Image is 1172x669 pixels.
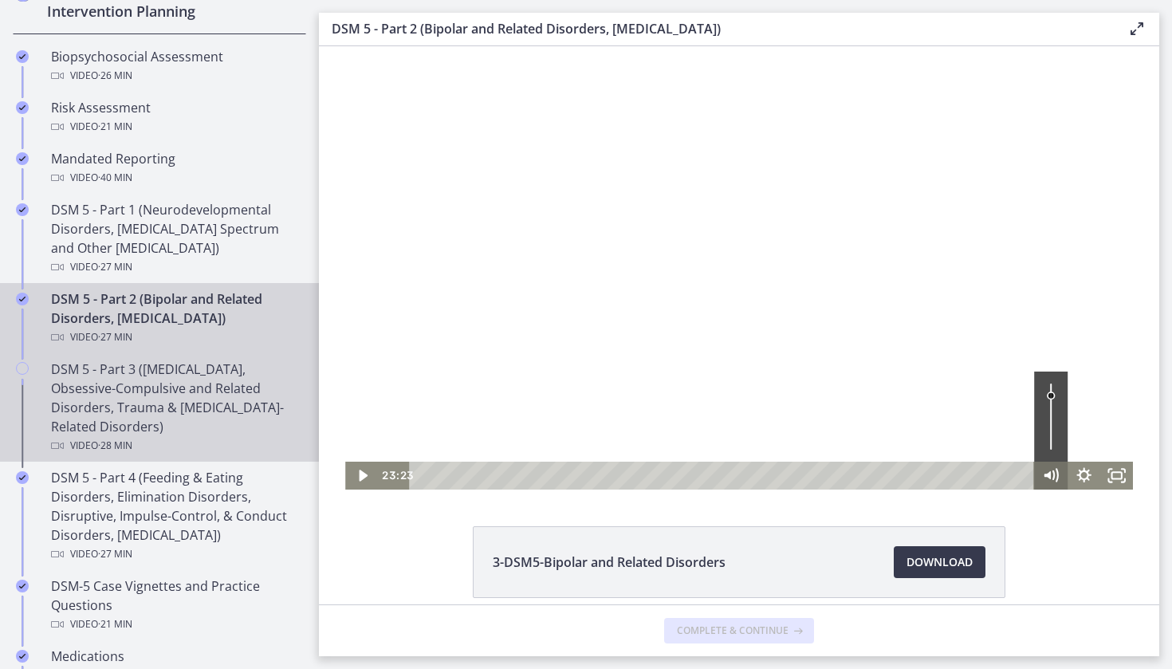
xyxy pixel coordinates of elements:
div: Video [51,328,300,347]
iframe: Video Lesson [319,46,1159,490]
i: Completed [16,293,29,305]
span: · 27 min [98,328,132,347]
button: Show settings menu [749,415,781,443]
div: Video [51,615,300,634]
div: DSM-5 Case Vignettes and Practice Questions [51,577,300,634]
div: Video [51,545,300,564]
div: Video [51,66,300,85]
div: DSM 5 - Part 1 (Neurodevelopmental Disorders, [MEDICAL_DATA] Spectrum and Other [MEDICAL_DATA]) [51,200,300,277]
span: · 27 min [98,545,132,564]
i: Completed [16,203,29,216]
h3: DSM 5 - Part 2 (Bipolar and Related Disorders, [MEDICAL_DATA]) [332,19,1102,38]
div: Video [51,168,300,187]
div: Volume [716,325,749,415]
span: · 21 min [98,117,132,136]
div: Biopsychosocial Assessment [51,47,300,85]
div: Video [51,436,300,455]
i: Completed [16,471,29,484]
i: Completed [16,580,29,592]
a: Download [894,546,985,578]
button: Fullscreen [781,415,814,443]
div: DSM 5 - Part 2 (Bipolar and Related Disorders, [MEDICAL_DATA]) [51,289,300,347]
i: Completed [16,650,29,663]
span: · 26 min [98,66,132,85]
div: Video [51,258,300,277]
div: DSM 5 - Part 3 ([MEDICAL_DATA], Obsessive-Compulsive and Related Disorders, Trauma & [MEDICAL_DAT... [51,360,300,455]
button: Complete & continue [664,618,814,643]
span: Complete & continue [677,624,789,637]
span: · 40 min [98,168,132,187]
div: Video [51,117,300,136]
span: · 28 min [98,436,132,455]
i: Completed [16,152,29,165]
div: Mandated Reporting [51,149,300,187]
span: · 27 min [98,258,132,277]
span: · 21 min [98,615,132,634]
button: Mute [716,415,749,443]
div: Risk Assessment [51,98,300,136]
i: Completed [16,101,29,114]
div: DSM 5 - Part 4 (Feeding & Eating Disorders, Elimination Disorders, Disruptive, Impulse-Control, &... [51,468,300,564]
span: 3-DSM5-Bipolar and Related Disorders [493,553,726,572]
i: Completed [16,50,29,63]
span: Download [907,553,973,572]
